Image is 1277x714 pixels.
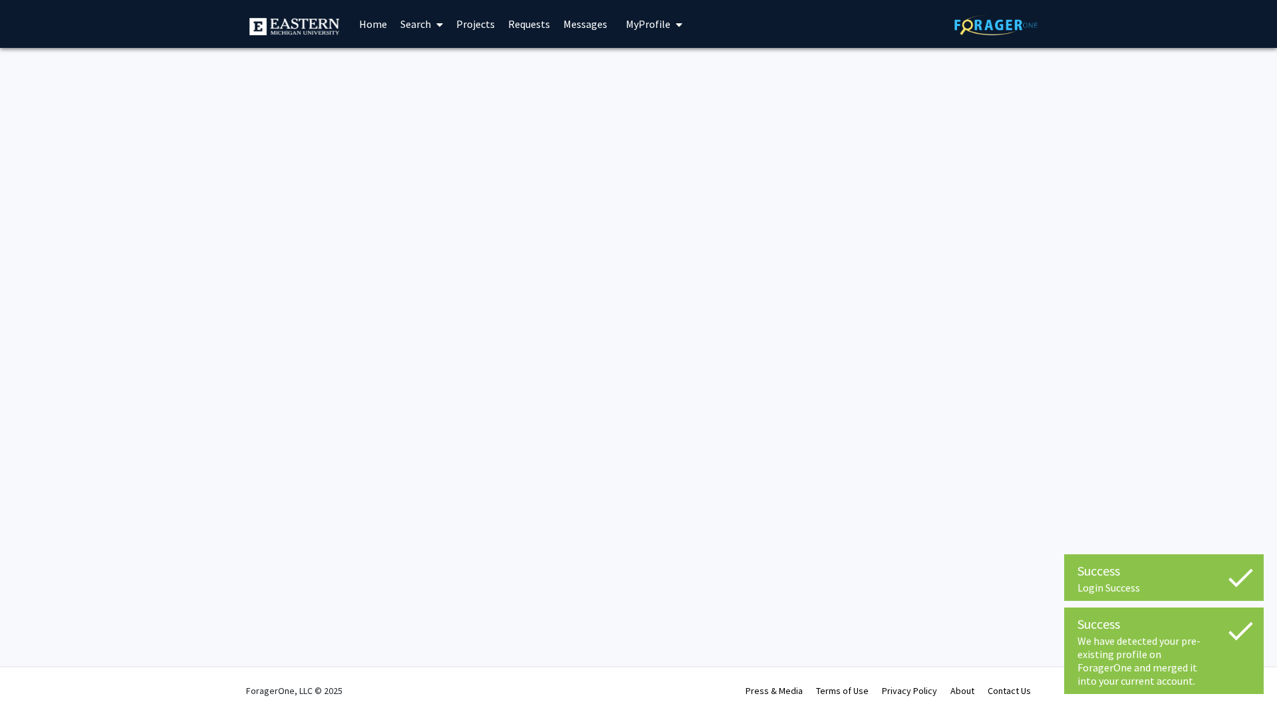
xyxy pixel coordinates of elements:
img: Eastern Michigan University Logo [249,18,339,35]
a: Press & Media [746,685,803,697]
div: Success [1077,561,1250,581]
a: Home [353,1,394,47]
a: Messages [557,1,614,47]
a: Terms of Use [816,685,869,697]
img: ForagerOne Logo [954,15,1038,35]
div: ForagerOne, LLC © 2025 [246,667,343,714]
div: Login Success [1077,581,1250,594]
a: Privacy Policy [882,685,937,697]
div: We have detected your pre-existing profile on ForagerOne and merged it into your current account. [1077,634,1250,687]
a: Requests [501,1,557,47]
a: Search [394,1,450,47]
div: Success [1077,614,1250,634]
span: My Profile [626,17,670,31]
a: Contact Us [988,685,1031,697]
a: Projects [450,1,501,47]
a: About [950,685,974,697]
